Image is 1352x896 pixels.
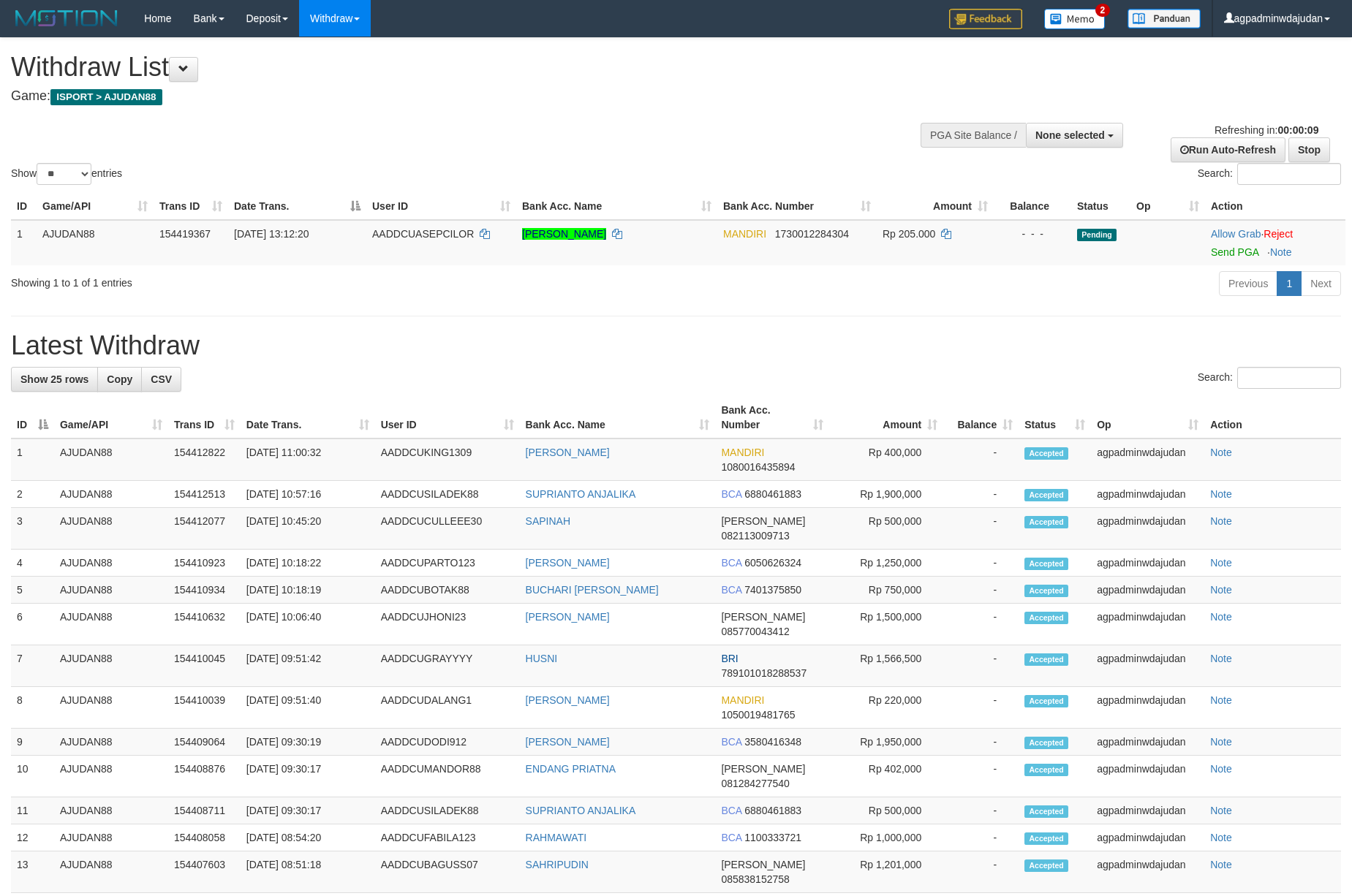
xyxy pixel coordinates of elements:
[11,397,54,438] th: ID: activate to sort column descending
[11,729,54,756] td: 9
[526,515,570,527] a: SAPINAH
[1210,611,1232,623] a: Note
[1091,729,1204,756] td: agpadminwdajudan
[943,577,1019,604] td: -
[744,736,801,748] span: Copy 3580416348 to clipboard
[1219,271,1277,296] a: Previous
[168,756,241,797] td: 154408876
[516,193,717,220] th: Bank Acc. Name: activate to sort column ascending
[11,53,887,82] h1: Withdraw List
[1091,508,1204,550] td: agpadminwdajudan
[241,508,375,550] td: [DATE] 10:45:20
[715,397,829,438] th: Bank Acc. Number: activate to sort column ascending
[829,851,943,893] td: Rp 1,201,000
[829,481,943,508] td: Rp 1,900,000
[744,488,801,500] span: Copy 6880461883 to clipboard
[1091,756,1204,797] td: agpadminwdajudan
[526,736,610,748] a: [PERSON_NAME]
[829,687,943,729] td: Rp 220,000
[375,687,520,729] td: AADDCUDALANG1
[11,7,122,29] img: MOTION_logo.png
[1091,481,1204,508] td: agpadminwdajudan
[526,557,610,569] a: [PERSON_NAME]
[721,859,805,870] span: [PERSON_NAME]
[37,220,154,265] td: AJUDAN88
[943,397,1019,438] th: Balance: activate to sort column ascending
[11,756,54,797] td: 10
[11,270,552,290] div: Showing 1 to 1 of 1 entries
[54,797,168,824] td: AJUDAN88
[11,645,54,687] td: 7
[54,756,168,797] td: AJUDAN88
[1091,645,1204,687] td: agpadminwdajudan
[526,832,586,843] a: RAHMAWATI
[1210,763,1232,775] a: Note
[1277,271,1302,296] a: 1
[526,488,636,500] a: SUPRIANTO ANJALIKA
[1044,9,1106,29] img: Button%20Memo.svg
[50,89,162,105] span: ISPORT > AJUDAN88
[1024,832,1068,845] span: Accepted
[37,193,154,220] th: Game/API: activate to sort column ascending
[11,851,54,893] td: 13
[375,851,520,893] td: AADDCUBAGUSS07
[1091,397,1204,438] th: Op: activate to sort column ascending
[1024,653,1068,666] span: Accepted
[744,557,801,569] span: Copy 6050626324 to clipboard
[372,228,474,240] span: AADDCUASEPCILOR
[168,729,241,756] td: 154409064
[1024,585,1068,597] span: Accepted
[11,331,1341,360] h1: Latest Withdraw
[1091,550,1204,577] td: agpadminwdajudan
[107,373,132,385] span: Copy
[11,508,54,550] td: 3
[526,694,610,706] a: [PERSON_NAME]
[1071,193,1130,220] th: Status
[1091,797,1204,824] td: agpadminwdajudan
[1091,438,1204,481] td: agpadminwdajudan
[1270,246,1292,258] a: Note
[54,508,168,550] td: AJUDAN88
[54,481,168,508] td: AJUDAN88
[241,438,375,481] td: [DATE] 11:00:32
[241,851,375,893] td: [DATE] 08:51:18
[241,729,375,756] td: [DATE] 09:30:19
[744,805,801,816] span: Copy 6880461883 to clipboard
[1210,736,1232,748] a: Note
[168,604,241,645] td: 154410632
[1000,227,1065,241] div: - - -
[375,645,520,687] td: AADDCUGRAYYYY
[526,805,636,816] a: SUPRIANTO ANJALIKA
[721,584,741,596] span: BCA
[1130,193,1205,220] th: Op: activate to sort column ascending
[375,729,520,756] td: AADDCUDODI912
[829,397,943,438] th: Amount: activate to sort column ascending
[1237,163,1341,185] input: Search:
[168,397,241,438] th: Trans ID: activate to sort column ascending
[1210,694,1232,706] a: Note
[54,851,168,893] td: AJUDAN88
[154,193,228,220] th: Trans ID: activate to sort column ascending
[1095,4,1111,17] span: 2
[721,709,795,721] span: Copy 1050019481765 to clipboard
[721,736,741,748] span: BCA
[241,645,375,687] td: [DATE] 09:51:42
[1211,228,1261,240] a: Allow Grab
[829,508,943,550] td: Rp 500,000
[375,824,520,851] td: AADDCUFABILA123
[168,438,241,481] td: 154412822
[744,584,801,596] span: Copy 7401375850 to clipboard
[829,604,943,645] td: Rp 1,500,000
[994,193,1071,220] th: Balance
[168,577,241,604] td: 154410934
[721,832,741,843] span: BCA
[943,797,1019,824] td: -
[1171,137,1285,162] a: Run Auto-Refresh
[526,584,659,596] a: BUCHARI [PERSON_NAME]
[241,756,375,797] td: [DATE] 09:30:17
[168,550,241,577] td: 154410923
[943,481,1019,508] td: -
[1024,516,1068,528] span: Accepted
[1198,163,1341,185] label: Search:
[526,859,589,870] a: SAHRIPUDIN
